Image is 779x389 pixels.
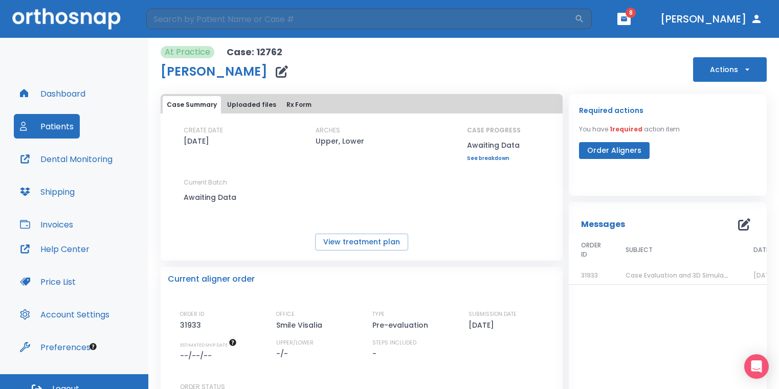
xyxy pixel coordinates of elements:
button: Dashboard [14,81,92,106]
p: - [372,348,376,360]
p: [DATE] [184,135,209,147]
img: Orthosnap [12,8,121,29]
p: TYPE [372,310,385,319]
button: Actions [693,57,767,82]
button: Preferences [14,335,97,359]
p: Messages [581,218,625,231]
h1: [PERSON_NAME] [161,65,268,78]
p: ORDER ID [180,310,204,319]
button: Price List [14,269,82,294]
p: UPPER/LOWER [276,338,314,348]
span: [DATE] [753,271,775,280]
span: Case Evaluation and 3D Simulation Ready [626,271,758,280]
button: Dental Monitoring [14,147,119,171]
p: Awaiting Data [184,191,276,203]
p: 31933 [180,319,205,331]
span: 1 required [610,125,642,133]
p: Current Batch [184,178,276,187]
span: 8 [626,8,636,18]
button: Case Summary [163,96,221,113]
p: Pre-evaluation [372,319,432,331]
button: Order Aligners [579,142,650,159]
span: ORDER ID [581,241,601,259]
p: SUBMISSION DATE [469,310,517,319]
p: Required actions [579,104,643,117]
div: tabs [163,96,561,113]
a: See breakdown [467,155,521,162]
input: Search by Patient Name or Case # [146,9,574,29]
p: [DATE] [469,319,498,331]
button: Help Center [14,237,96,261]
button: Patients [14,114,80,139]
button: View treatment plan [315,234,408,250]
button: Uploaded files [223,96,280,113]
p: At Practice [165,46,210,58]
button: Invoices [14,212,79,237]
p: Awaiting Data [467,139,521,151]
span: 31933 [581,271,598,280]
p: Upper, Lower [316,135,364,147]
p: STEPS INCLUDED [372,338,416,348]
div: Open Intercom Messenger [744,354,769,379]
p: You have action item [579,125,680,134]
p: Smile Visalia [276,319,326,331]
p: --/--/-- [180,350,215,362]
button: Shipping [14,179,81,204]
span: The date will be available after approving treatment plan [180,341,237,348]
p: Current aligner order [168,273,255,285]
p: ARCHES [316,126,340,135]
span: DATE [753,245,769,255]
p: Case: 12762 [227,46,282,58]
button: [PERSON_NAME] [656,10,767,28]
button: Rx Form [282,96,316,113]
p: -/- [276,348,292,360]
p: OFFICE [276,310,295,319]
button: Account Settings [14,302,116,327]
div: Tooltip anchor [88,342,98,351]
p: CREATE DATE [184,126,223,135]
span: SUBJECT [626,245,653,255]
p: CASE PROGRESS [467,126,521,135]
